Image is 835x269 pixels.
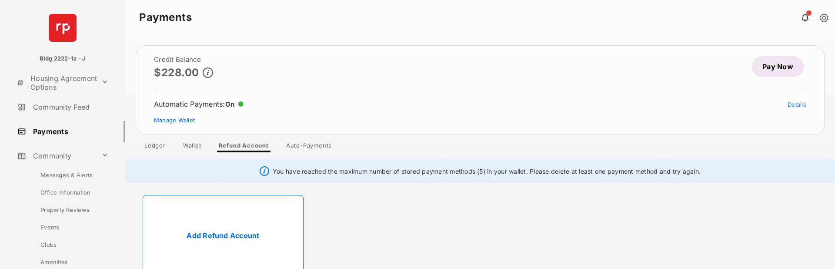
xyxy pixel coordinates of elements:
[154,67,199,78] p: $228.00
[279,142,339,152] a: Auto-Payments
[225,100,235,108] span: On
[14,145,98,166] a: Community
[40,54,86,63] p: Bldg 2222-1z - J
[14,97,125,118] a: Community Feed
[139,12,192,23] strong: Payments
[16,201,125,219] a: Property Reviews
[49,14,77,42] img: svg+xml;base64,PHN2ZyB4bWxucz0iaHR0cDovL3d3dy53My5vcmcvMjAwMC9zdmciIHdpZHRoPSI2NCIgaGVpZ2h0PSI2NC...
[16,236,125,253] a: Clubs
[14,121,125,142] a: Payments
[16,184,125,201] a: Office Information
[212,142,276,152] a: Refund Account
[154,117,195,124] a: Manage Wallet
[176,142,208,152] a: Wallet
[788,101,806,108] a: Details
[125,159,835,183] div: You have reached the maximum number of stored payment methods (5) in your wallet. Please delete a...
[16,166,125,184] a: Messages & Alerts
[154,100,244,108] div: Automatic Payments :
[137,142,173,152] a: Ledger
[14,72,98,93] a: Housing Agreement Options
[16,219,125,236] a: Events
[154,56,213,63] h2: Credit Balance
